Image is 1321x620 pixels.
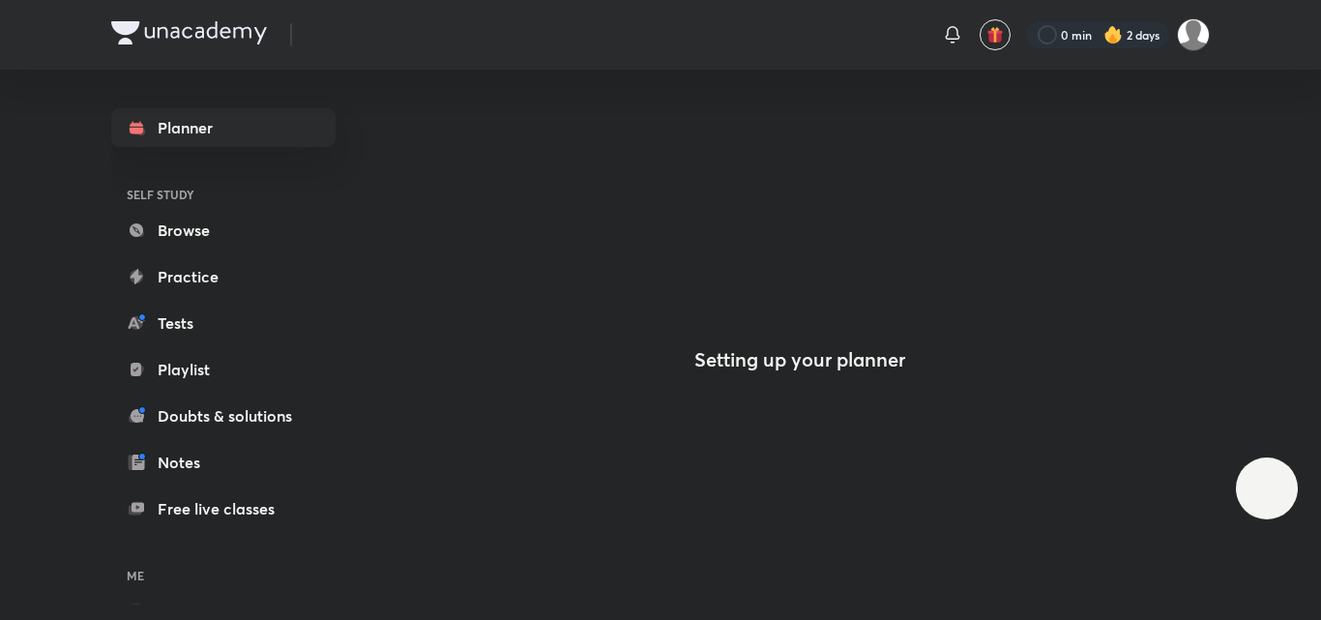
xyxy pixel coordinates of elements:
img: avatar [986,26,1004,44]
a: Playlist [111,350,336,389]
button: avatar [980,19,1011,50]
h4: Setting up your planner [694,348,905,371]
a: Practice [111,257,336,296]
a: Tests [111,304,336,342]
a: Doubts & solutions [111,397,336,435]
img: streak [1103,25,1123,44]
img: Company Logo [111,21,267,44]
h6: SELF STUDY [111,178,336,211]
a: Planner [111,108,336,147]
a: Notes [111,443,336,482]
img: ttu [1255,477,1278,500]
img: pradhap B [1177,18,1210,51]
a: Browse [111,211,336,250]
a: Company Logo [111,21,267,49]
a: Free live classes [111,489,336,528]
h6: ME [111,559,336,592]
